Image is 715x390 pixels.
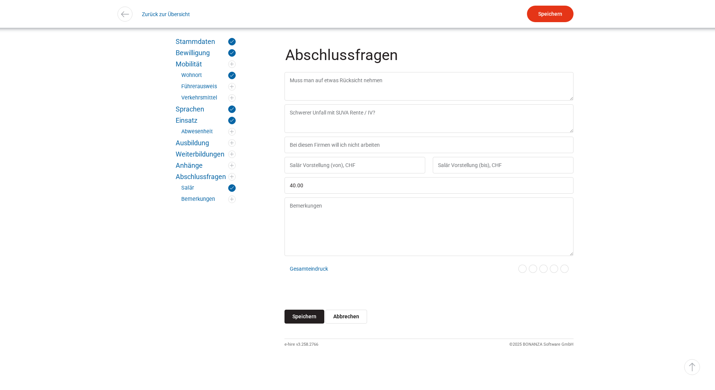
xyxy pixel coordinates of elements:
[181,72,236,79] a: Wohnort
[527,6,574,22] input: Speichern
[290,266,328,272] a: Gesamteindruck
[176,162,236,169] a: Anhänge
[181,128,236,136] a: Abwesenheit
[284,310,324,324] input: Speichern
[284,48,575,72] legend: Abschlussfragen
[176,139,236,147] a: Ausbildung
[284,157,425,173] input: Salär Vorstellung (von), CHF
[119,9,130,20] img: icon-arrow-left.svg
[142,6,190,23] a: Zurück zur Übersicht
[176,60,236,68] a: Mobilität
[684,359,700,375] a: ▵ Nach oben
[176,173,236,181] a: Abschlussfragen
[284,339,318,350] div: e-hire v3.258.2766
[325,310,367,324] input: Abbrechen
[433,157,574,173] input: Salär Vorstellung (bis), CHF
[181,196,236,203] a: Bemerkungen
[181,184,236,192] a: Salär
[176,151,236,158] a: Weiterbildungen
[284,137,574,153] input: Bei diesen Firmen will ich nicht arbeiten
[284,177,574,194] input: Salär Einigung, CHF
[176,38,236,45] a: Stammdaten
[181,94,236,102] a: Verkehrsmittel
[181,83,236,90] a: Führerausweis
[176,117,236,124] a: Einsatz
[509,339,574,350] div: ©2025 BONANZA Software GmbH
[176,105,236,113] a: Sprachen
[176,49,236,57] a: Bewilligung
